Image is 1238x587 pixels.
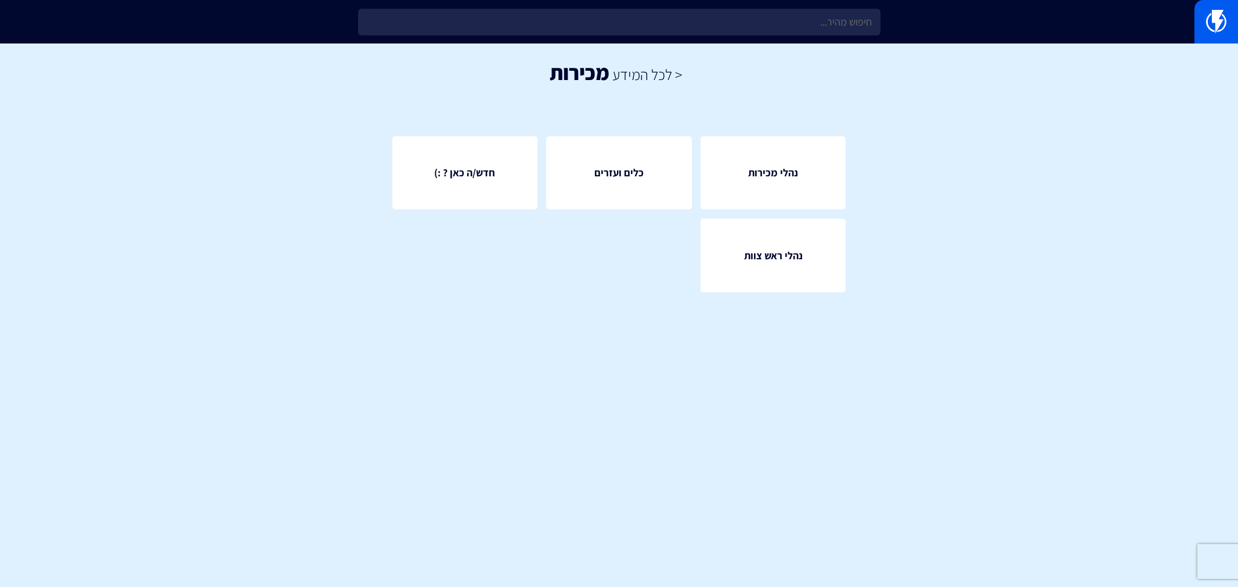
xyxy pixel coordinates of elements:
[546,136,691,210] a: כלים ועזרים
[594,165,644,180] span: כלים ועזרים
[392,136,537,210] a: חדש/ה כאן ? :)
[358,9,880,35] input: חיפוש מהיר...
[701,219,846,292] a: נהלי ראש צוות
[612,64,683,84] a: < לכל המידע
[744,248,803,263] span: נהלי ראש צוות
[701,136,846,210] a: נהלי מכירות
[434,165,495,180] span: חדש/ה כאן ? :)
[748,165,798,180] span: נהלי מכירות
[550,61,609,84] h1: מכירות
